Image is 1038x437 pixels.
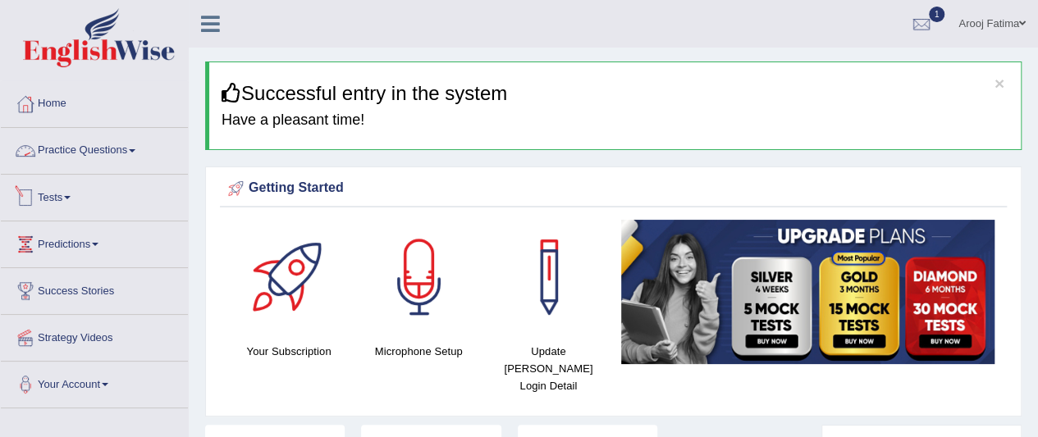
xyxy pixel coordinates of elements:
[232,343,345,360] h4: Your Subscription
[1,175,188,216] a: Tests
[995,75,1004,92] button: ×
[621,220,995,364] img: small5.jpg
[492,343,605,394] h4: Update [PERSON_NAME] Login Detail
[224,176,1003,201] div: Getting Started
[1,315,188,356] a: Strategy Videos
[222,83,1008,104] h3: Successful entry in the system
[1,221,188,262] a: Predictions
[362,343,475,360] h4: Microphone Setup
[1,81,188,122] a: Home
[929,7,945,22] span: 1
[1,268,188,309] a: Success Stories
[222,112,1008,129] h4: Have a pleasant time!
[1,362,188,403] a: Your Account
[1,128,188,169] a: Practice Questions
